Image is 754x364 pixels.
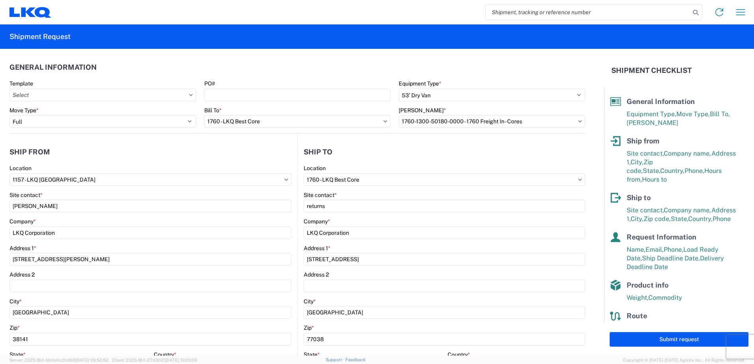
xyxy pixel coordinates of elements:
[9,298,22,305] label: City
[304,165,326,172] label: Location
[627,97,695,106] span: General Information
[9,358,108,362] span: Server: 2025.18.0-bb0e0c2bd68
[304,191,337,199] label: Site contact
[627,206,664,214] span: Site contact,
[75,358,108,362] span: [DATE] 09:52:52
[399,80,441,87] label: Equipment Type
[9,218,36,225] label: Company
[204,115,391,128] input: Select
[710,110,730,118] span: Bill To,
[9,107,39,114] label: Move Type
[627,246,646,253] span: Name,
[304,245,330,252] label: Address 1
[304,173,585,186] input: Select
[9,32,71,41] h2: Shipment Request
[304,271,329,278] label: Address 2
[304,218,330,225] label: Company
[627,119,678,126] span: [PERSON_NAME]
[664,246,683,253] span: Phone,
[623,357,745,364] span: Copyright © [DATE]-[DATE] Agistix Inc., All Rights Reserved
[9,351,26,358] label: State
[9,245,36,252] label: Address 1
[304,298,316,305] label: City
[664,206,711,214] span: Company name,
[627,312,647,320] span: Route
[648,294,682,301] span: Commodity
[304,351,320,358] label: State
[9,173,291,186] input: Select
[9,324,20,331] label: Zip
[345,357,366,362] a: Feedback
[486,5,690,20] input: Shipment, tracking or reference number
[399,107,446,114] label: [PERSON_NAME]
[610,332,748,347] button: Submit request
[664,150,711,157] span: Company name,
[627,233,696,241] span: Request Information
[676,110,710,118] span: Move Type,
[611,66,692,75] h2: Shipment Checklist
[646,246,664,253] span: Email,
[9,89,196,101] input: Select
[9,148,50,156] h2: Ship from
[685,167,704,175] span: Phone,
[9,80,33,87] label: Template
[9,63,97,71] h2: General Information
[204,107,222,114] label: Bill To
[627,294,648,301] span: Weight,
[660,167,685,175] span: Country,
[631,215,644,223] span: City,
[448,351,470,358] label: Country
[642,254,700,262] span: Ship Deadline Date,
[642,176,667,183] span: Hours to
[399,115,585,128] input: Select
[627,281,668,289] span: Product info
[165,358,197,362] span: [DATE] 10:20:09
[688,215,713,223] span: Country,
[631,158,644,166] span: City,
[154,351,176,358] label: Country
[627,137,659,145] span: Ship from
[9,191,43,199] label: Site contact
[204,80,215,87] label: PO#
[643,167,660,175] span: State,
[644,215,671,223] span: Zip code,
[627,193,651,202] span: Ship to
[9,271,35,278] label: Address 2
[671,215,688,223] span: State,
[627,110,676,118] span: Equipment Type,
[112,358,197,362] span: Client: 2025.18.0-27d3021
[304,148,332,156] h2: Ship to
[713,215,731,223] span: Phone
[627,150,664,157] span: Site contact,
[326,357,345,362] a: Support
[9,165,32,172] label: Location
[304,324,314,331] label: Zip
